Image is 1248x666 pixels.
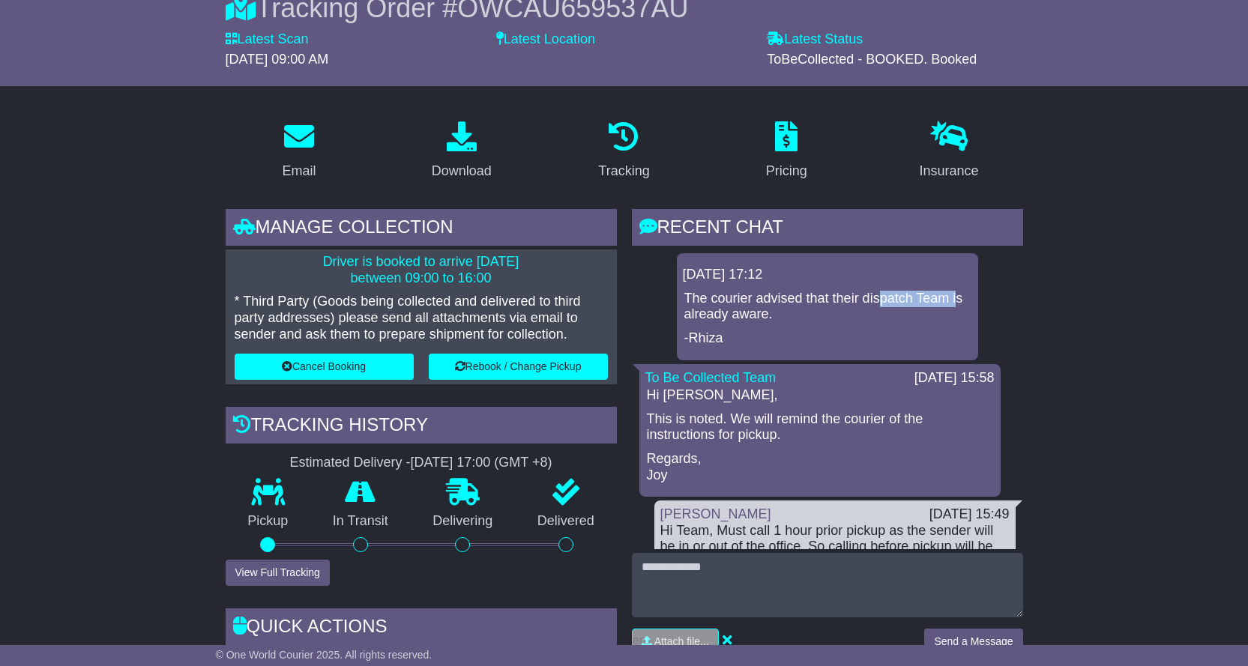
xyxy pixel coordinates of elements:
[588,116,659,187] a: Tracking
[929,506,1010,523] div: [DATE] 15:49
[310,513,411,530] p: In Transit
[216,649,432,661] span: © One World Courier 2025. All rights reserved.
[767,31,863,48] label: Latest Status
[766,161,807,181] div: Pricing
[660,523,1010,572] div: Hi Team, Must call 1 hour prior pickup as the sender will be in or out of the office. So calling ...
[235,294,608,342] p: * Third Party (Goods being collected and delivered to third party addresses) please send all atta...
[647,411,993,444] p: This is noted. We will remind the courier of the instructions for pickup.
[226,560,330,586] button: View Full Tracking
[647,451,993,483] p: Regards, Joy
[411,513,516,530] p: Delivering
[282,161,316,181] div: Email
[660,506,771,521] a: [PERSON_NAME]
[496,31,595,48] label: Latest Location
[914,370,995,387] div: [DATE] 15:58
[632,209,1023,249] div: RECENT CHAT
[226,608,617,649] div: Quick Actions
[647,387,993,404] p: Hi [PERSON_NAME],
[272,116,325,187] a: Email
[924,629,1022,655] button: Send a Message
[235,254,608,286] p: Driver is booked to arrive [DATE] between 09:00 to 16:00
[226,52,329,67] span: [DATE] 09:00 AM
[226,407,617,447] div: Tracking history
[684,291,971,323] p: The courier advised that their dispatch Team is already aware.
[422,116,501,187] a: Download
[429,354,608,380] button: Rebook / Change Pickup
[226,455,617,471] div: Estimated Delivery -
[515,513,617,530] p: Delivered
[226,513,311,530] p: Pickup
[645,370,777,385] a: To Be Collected Team
[910,116,989,187] a: Insurance
[920,161,979,181] div: Insurance
[226,31,309,48] label: Latest Scan
[683,267,972,283] div: [DATE] 17:12
[432,161,492,181] div: Download
[226,209,617,249] div: Manage collection
[411,455,552,471] div: [DATE] 17:00 (GMT +8)
[235,354,414,380] button: Cancel Booking
[684,330,971,347] p: -Rhiza
[598,161,649,181] div: Tracking
[767,52,977,67] span: ToBeCollected - BOOKED. Booked
[756,116,817,187] a: Pricing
